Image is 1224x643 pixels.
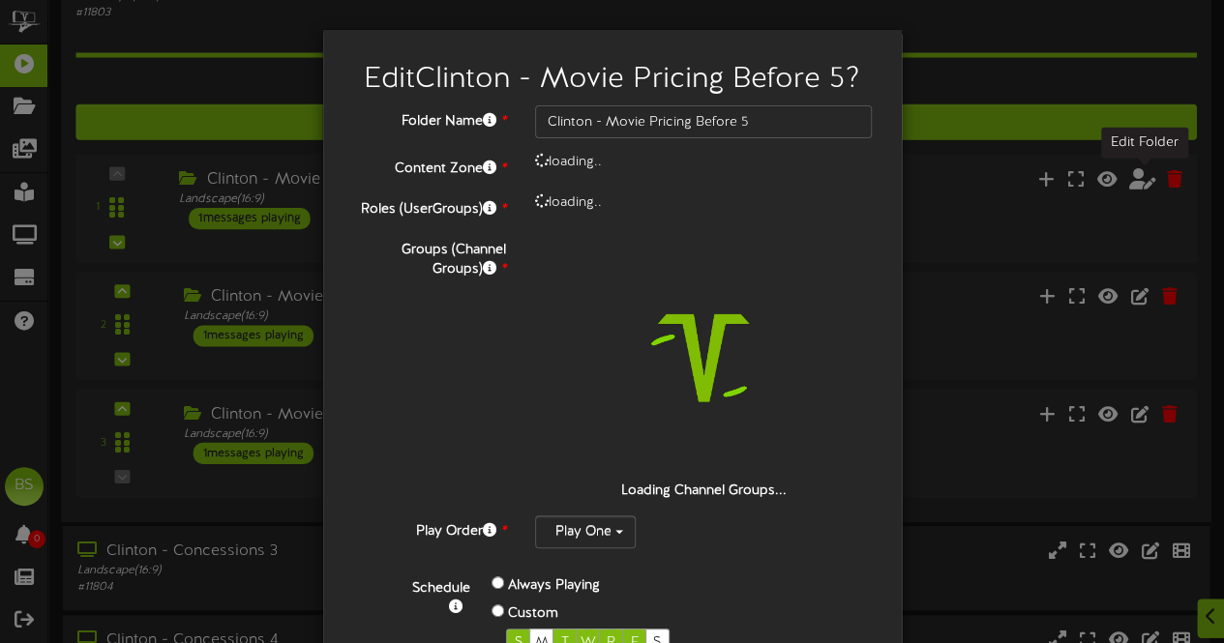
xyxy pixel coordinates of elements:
[338,105,521,132] label: Folder Name
[535,105,873,138] input: Folder Name
[508,604,558,624] label: Custom
[338,515,521,541] label: Play Order
[338,234,521,279] label: Groups (Channel Groups)
[412,581,470,596] b: Schedule
[352,64,873,96] h2: Edit Clinton - Movie Pricing Before 5 ?
[338,153,521,179] label: Content Zone
[521,193,887,213] div: loading..
[580,234,827,482] img: loading-spinner-5.png
[521,153,887,172] div: loading..
[621,483,787,498] strong: Loading Channel Groups...
[508,576,600,596] label: Always Playing
[535,515,636,548] button: Play One
[338,193,521,219] label: Roles (UserGroups)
